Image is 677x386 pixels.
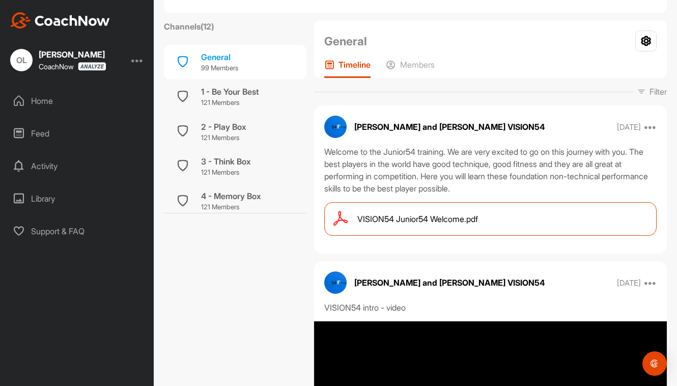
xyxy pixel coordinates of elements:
[400,60,435,70] p: Members
[650,86,667,98] p: Filter
[642,351,667,376] div: Open Intercom Messenger
[357,213,478,225] span: VISION54 Junior54 Welcome.pdf
[201,51,238,63] div: General
[201,202,261,212] p: 121 Members
[39,50,106,59] div: [PERSON_NAME]
[39,62,106,71] div: CoachNow
[201,98,259,108] p: 121 Members
[6,218,149,244] div: Support & FAQ
[6,186,149,211] div: Library
[354,121,545,133] p: [PERSON_NAME] and [PERSON_NAME] VISION54
[324,146,657,195] div: Welcome to the Junior54 training. We are very excited to go on this journey with you. The best pl...
[6,121,149,146] div: Feed
[201,155,251,168] div: 3 - Think Box
[201,168,251,178] p: 121 Members
[201,133,246,143] p: 121 Members
[201,63,238,73] p: 99 Members
[354,277,545,289] p: [PERSON_NAME] and [PERSON_NAME] VISION54
[324,271,347,294] img: avatar
[201,86,259,98] div: 1 - Be Your Best
[201,190,261,202] div: 4 - Memory Box
[324,202,657,236] a: VISION54 Junior54 Welcome.pdf
[201,121,246,133] div: 2 - Play Box
[6,153,149,179] div: Activity
[617,278,641,288] p: [DATE]
[324,116,347,138] img: avatar
[164,20,214,33] label: Channels ( 12 )
[617,122,641,132] p: [DATE]
[78,62,106,71] img: CoachNow analyze
[10,49,33,71] div: OL
[339,60,371,70] p: Timeline
[10,12,110,29] img: CoachNow
[6,88,149,114] div: Home
[324,33,367,50] h2: General
[324,301,657,314] div: VISION54 intro - video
